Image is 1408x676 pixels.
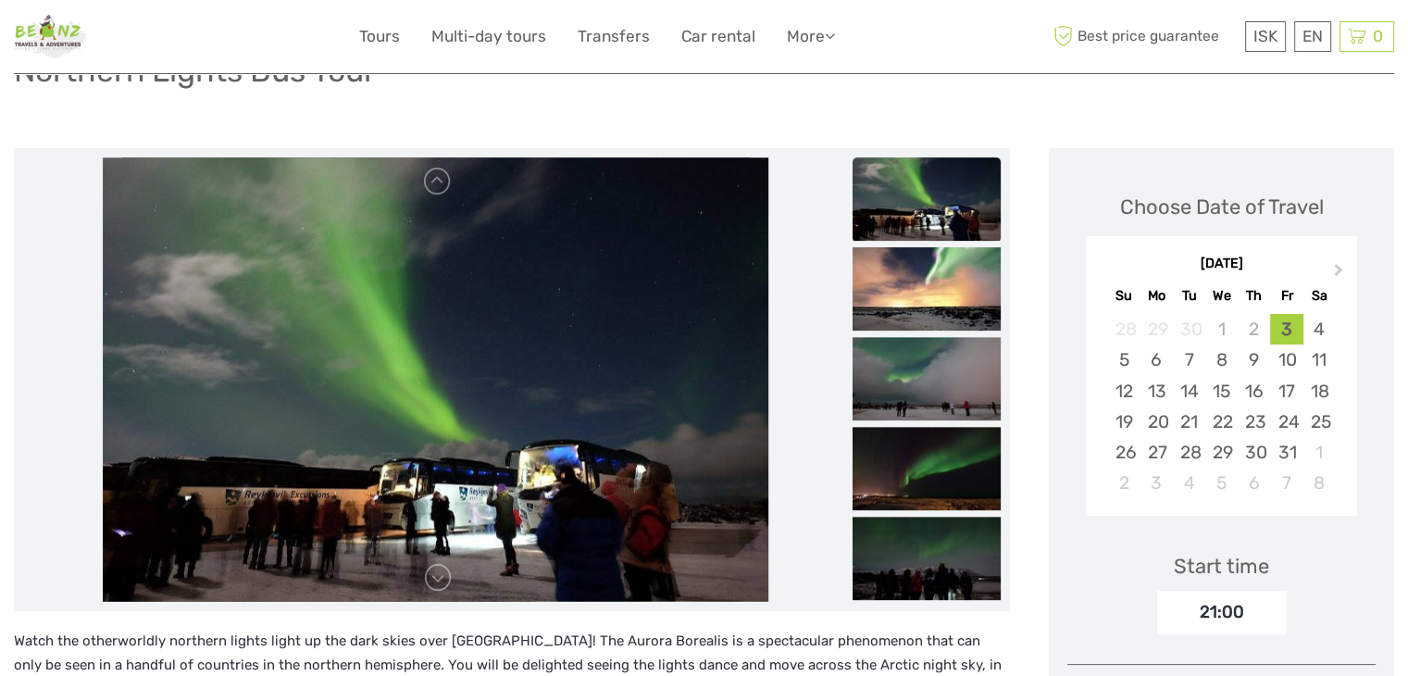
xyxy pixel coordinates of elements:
div: Choose Saturday, November 8th, 2025 [1303,468,1336,498]
div: Th [1238,283,1270,308]
div: Choose Date of Travel [1120,193,1324,221]
div: Sa [1303,283,1336,308]
a: Multi-day tours [431,23,546,50]
div: Su [1107,283,1140,308]
div: Fr [1270,283,1302,308]
div: Choose Thursday, November 6th, 2025 [1238,468,1270,498]
div: Choose Tuesday, November 4th, 2025 [1173,468,1205,498]
span: 0 [1370,27,1386,45]
a: Transfers [578,23,650,50]
div: Choose Friday, October 10th, 2025 [1270,344,1302,375]
img: c955290ebf714df6a548ac37fde6f124_slider_thumbnail.jpg [853,247,1001,331]
div: EN [1294,21,1331,52]
div: Choose Wednesday, October 29th, 2025 [1205,437,1238,468]
div: Not available Thursday, October 2nd, 2025 [1238,314,1270,344]
div: month 2025-10 [1092,314,1352,498]
div: Choose Wednesday, October 15th, 2025 [1205,376,1238,407]
div: Choose Thursday, October 23rd, 2025 [1238,407,1270,437]
div: Choose Monday, October 20th, 2025 [1140,407,1173,437]
img: e56a86adebe64551aabf7bd4f0d28674_slider_thumbnail.jpg [853,427,1001,510]
img: 148c9a3794844f2d8dad0b603144939c_slider_thumbnail.jpg [853,517,1001,600]
div: Choose Thursday, October 9th, 2025 [1238,344,1270,375]
div: Choose Saturday, October 4th, 2025 [1303,314,1336,344]
div: Choose Saturday, November 1st, 2025 [1303,437,1336,468]
span: Best price guarantee [1049,21,1240,52]
div: Choose Sunday, October 19th, 2025 [1107,407,1140,437]
div: Choose Tuesday, October 7th, 2025 [1173,344,1205,375]
div: Choose Sunday, October 12th, 2025 [1107,376,1140,407]
img: 1598-dd87be38-8058-414b-8777-4cf53ab65514_logo_small.jpg [14,14,87,59]
div: Tu [1173,283,1205,308]
div: Choose Tuesday, October 21st, 2025 [1173,407,1205,437]
div: Choose Sunday, November 2nd, 2025 [1107,468,1140,498]
img: 704855ef3c2d4f8b9723ffdf53f3c0a2_main_slider.jpg [103,157,769,602]
div: Choose Sunday, October 5th, 2025 [1107,344,1140,375]
div: Choose Tuesday, October 28th, 2025 [1173,437,1205,468]
button: Next Month [1326,259,1355,289]
div: Choose Friday, November 7th, 2025 [1270,468,1302,498]
div: Choose Monday, November 3rd, 2025 [1140,468,1173,498]
button: Open LiveChat chat widget [213,29,235,51]
div: Choose Wednesday, October 8th, 2025 [1205,344,1238,375]
div: Choose Saturday, October 25th, 2025 [1303,407,1336,437]
div: Not available Sunday, September 28th, 2025 [1107,314,1140,344]
div: Choose Thursday, October 16th, 2025 [1238,376,1270,407]
div: Choose Friday, October 24th, 2025 [1270,407,1302,437]
div: Mo [1140,283,1173,308]
a: Tours [359,23,400,50]
div: Choose Monday, October 13th, 2025 [1140,376,1173,407]
div: Choose Thursday, October 30th, 2025 [1238,437,1270,468]
span: ISK [1253,27,1277,45]
div: Choose Saturday, October 11th, 2025 [1303,344,1336,375]
a: Car rental [681,23,755,50]
div: Choose Friday, October 31st, 2025 [1270,437,1302,468]
div: Not available Wednesday, October 1st, 2025 [1205,314,1238,344]
div: Choose Wednesday, November 5th, 2025 [1205,468,1238,498]
div: Choose Wednesday, October 22nd, 2025 [1205,407,1238,437]
div: 21:00 [1157,591,1287,633]
div: Choose Sunday, October 26th, 2025 [1107,437,1140,468]
a: More [787,23,835,50]
div: Not available Tuesday, September 30th, 2025 [1173,314,1205,344]
div: We [1205,283,1238,308]
div: Choose Saturday, October 18th, 2025 [1303,376,1336,407]
img: 704855ef3c2d4f8b9723ffdf53f3c0a2_slider_thumbnail.jpg [853,157,1001,241]
div: [DATE] [1086,255,1357,274]
div: Choose Friday, October 3rd, 2025 [1270,314,1302,344]
p: We're away right now. Please check back later! [26,32,209,47]
img: 2492fac415e24d1796af985dd270d825_slider_thumbnail.jpg [853,337,1001,420]
div: Choose Friday, October 17th, 2025 [1270,376,1302,407]
div: Choose Tuesday, October 14th, 2025 [1173,376,1205,407]
div: Start time [1174,552,1269,581]
div: Choose Monday, October 27th, 2025 [1140,437,1173,468]
div: Choose Monday, October 6th, 2025 [1140,344,1173,375]
div: Not available Monday, September 29th, 2025 [1140,314,1173,344]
